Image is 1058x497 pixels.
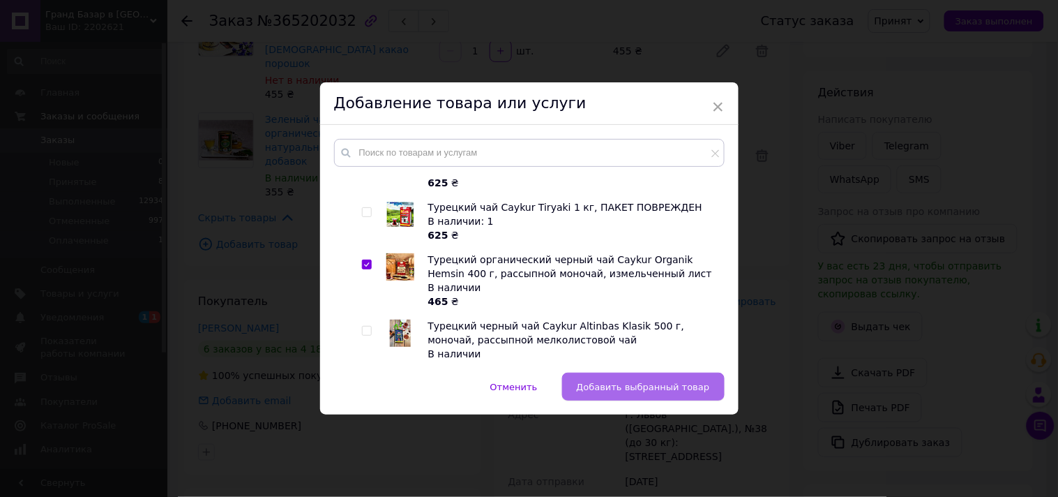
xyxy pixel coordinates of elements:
[428,214,717,228] div: В наличии: 1
[577,382,710,392] span: Добавить выбранный товар
[428,176,717,190] div: ₴
[428,202,703,213] span: Турецкий чай Caykur Tiryaki 1 кг, ПАКЕТ ПОВРЕЖДЕН
[428,254,712,279] span: Турецкий органический черный чай Caykur Organik Hemsin 400 г, рассыпной моночай, измельченный лист
[428,347,717,361] div: В наличии
[428,230,448,241] b: 625
[476,373,552,401] button: Отменить
[386,253,414,281] img: Турецкий органический черный чай Caykur Organik Hemsin 400 г, рассыпной моночай, измельченный лист
[428,281,717,295] div: В наличии
[490,382,538,392] span: Отменить
[428,177,448,188] b: 625
[428,295,717,309] div: ₴
[334,139,725,167] input: Поиск по товарам и услугам
[386,202,414,227] img: Турецкий чай Caykur Tiryaki 1 кг, ПАКЕТ ПОВРЕЖДЕН
[428,320,685,346] span: Турецкий черный чай Caykur Altinbas Klasik 500 г, моночай, рассыпной мелколистовой чай
[428,296,448,307] b: 465
[390,320,411,347] img: Турецкий черный чай Caykur Altinbas Klasik 500 г, моночай, рассыпной мелколистовой чай
[428,228,717,242] div: ₴
[562,373,725,401] button: Добавить выбранный товар
[320,82,739,125] div: Добавление товара или услуги
[712,95,725,119] span: ×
